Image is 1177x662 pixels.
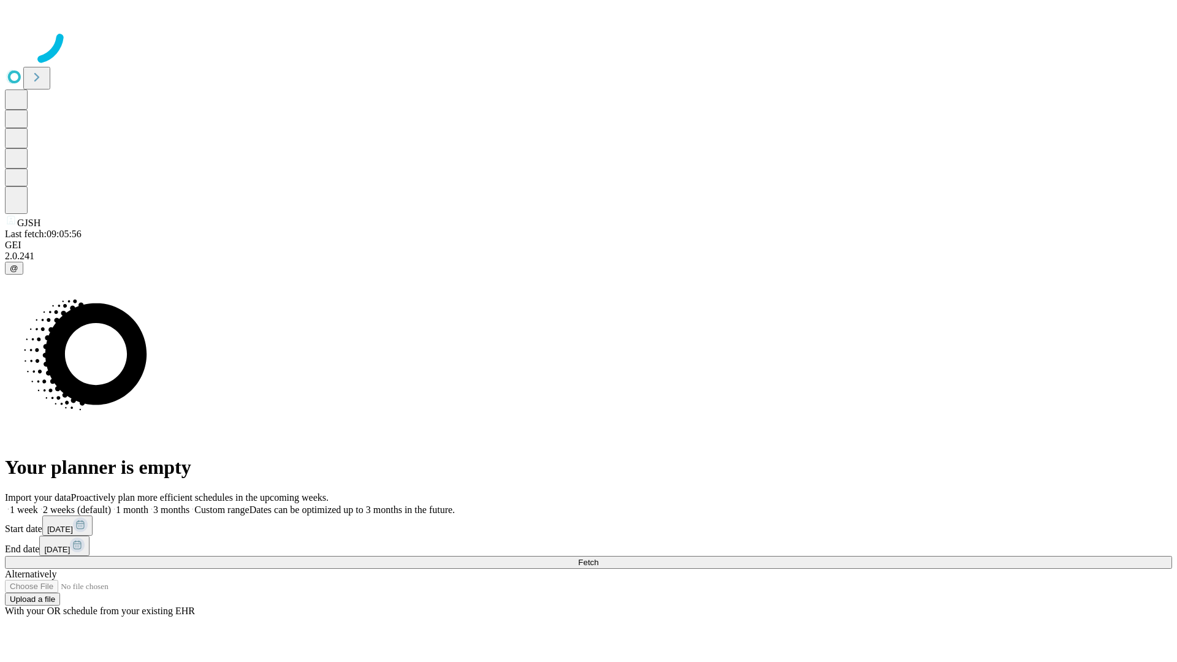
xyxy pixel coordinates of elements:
[5,569,56,579] span: Alternatively
[5,556,1172,569] button: Fetch
[194,504,249,515] span: Custom range
[5,251,1172,262] div: 2.0.241
[43,504,111,515] span: 2 weeks (default)
[5,456,1172,479] h1: Your planner is empty
[42,516,93,536] button: [DATE]
[10,264,18,273] span: @
[5,606,195,616] span: With your OR schedule from your existing EHR
[47,525,73,534] span: [DATE]
[578,558,598,567] span: Fetch
[5,492,71,503] span: Import your data
[71,492,329,503] span: Proactively plan more efficient schedules in the upcoming weeks.
[5,593,60,606] button: Upload a file
[17,218,40,228] span: GJSH
[116,504,148,515] span: 1 month
[10,504,38,515] span: 1 week
[249,504,455,515] span: Dates can be optimized up to 3 months in the future.
[5,536,1172,556] div: End date
[5,262,23,275] button: @
[5,240,1172,251] div: GEI
[44,545,70,554] span: [DATE]
[39,536,90,556] button: [DATE]
[153,504,189,515] span: 3 months
[5,516,1172,536] div: Start date
[5,229,82,239] span: Last fetch: 09:05:56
